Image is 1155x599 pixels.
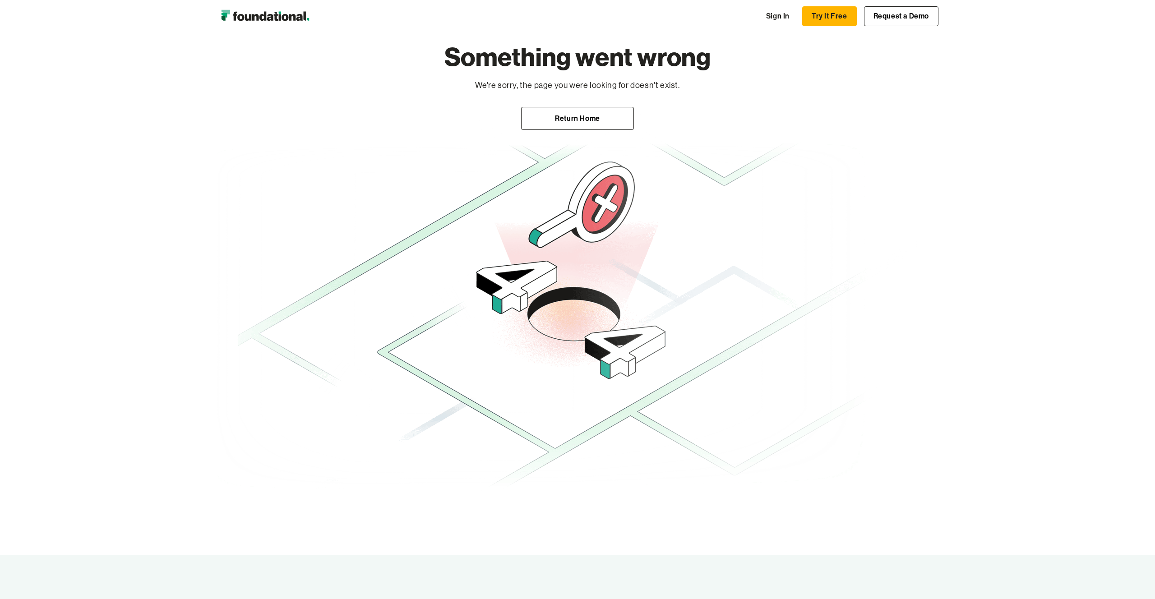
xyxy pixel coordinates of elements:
a: Return Home [521,107,634,130]
h1: Something went wrong [444,41,711,72]
a: home [217,7,314,25]
a: Sign In [757,7,799,26]
a: Try It Free [802,6,857,26]
a: Request a Demo [864,6,938,26]
img: Foundational Logo [217,7,314,25]
p: We're sorry, the page you were looking for doesn't exist. [444,79,711,92]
